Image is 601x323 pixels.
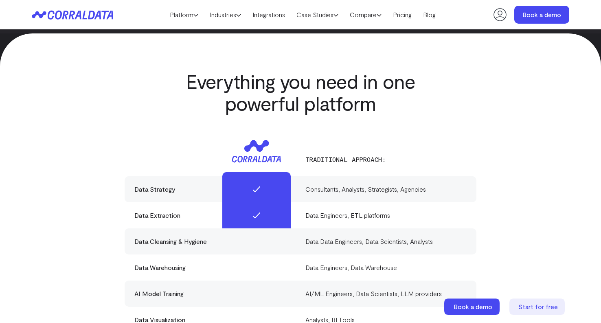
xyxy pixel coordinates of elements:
div: Data Engineers, Data Warehouse [305,263,467,272]
div: AI Model Training [134,289,296,299]
a: Integrations [247,9,291,21]
a: Case Studies [291,9,344,21]
div: AI/ML Engineers, Data Scientists, LLM providers [305,289,467,299]
p: Traditional approach: [305,156,467,163]
span: Book a demo [454,303,492,310]
div: Data Data Engineers, Data Scientists, Analysts [305,237,467,246]
a: Compare [344,9,387,21]
a: Start for free [509,299,566,315]
div: Data Extraction [134,210,296,220]
div: Data Engineers, ETL platforms [305,210,467,220]
a: Book a demo [444,299,501,315]
a: Pricing [387,9,417,21]
a: Platform [164,9,204,21]
h2: Everything you need in one powerful platform [169,70,432,114]
div: Data Cleansing & Hygiene [134,237,296,246]
a: Industries [204,9,247,21]
span: Start for free [518,303,558,310]
div: Consultants, Analysts, Strategists, Agencies [305,184,467,194]
a: Book a demo [514,6,569,24]
a: Blog [417,9,441,21]
div: Data Warehousing [134,263,296,272]
div: Data Strategy [134,184,296,194]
